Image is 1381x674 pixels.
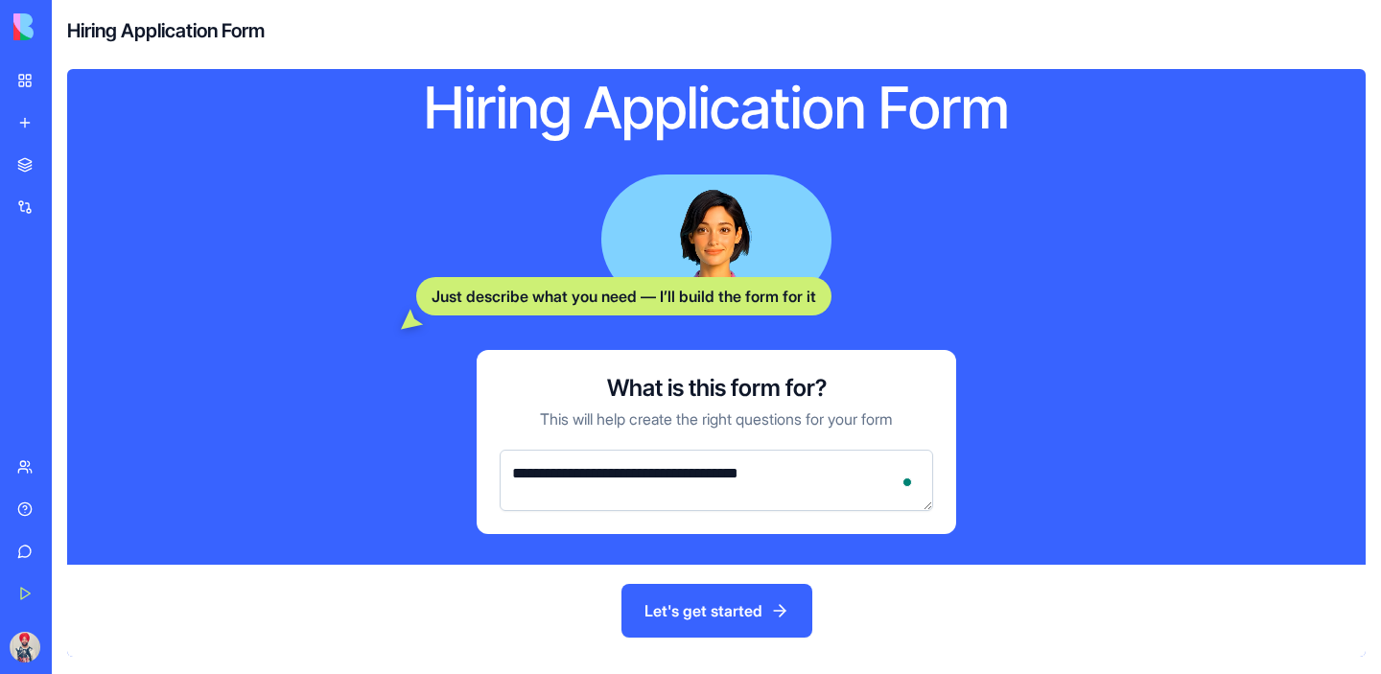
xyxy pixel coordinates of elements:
[416,277,831,315] div: Just describe what you need — I’ll build the form for it
[540,407,893,430] p: This will help create the right questions for your form
[500,450,933,511] textarea: To enrich screen reader interactions, please activate Accessibility in Grammarly extension settings
[348,72,1085,144] h1: Hiring Application Form
[67,17,265,44] h4: Hiring Application Form
[13,13,132,40] img: logo
[607,373,827,404] h3: What is this form for?
[621,584,812,638] button: Let's get started
[10,632,40,662] img: ACg8ocKqObnYYKsy7QcZniYC7JUT7q8uPq4hPi7ZZNTL9I16fXTz-Q7i=s96-c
